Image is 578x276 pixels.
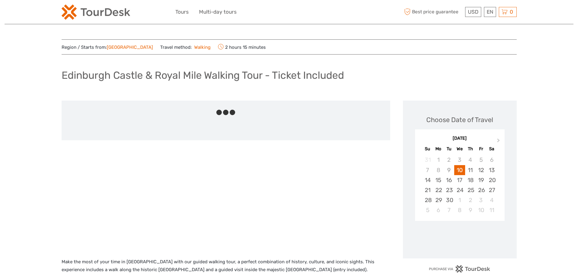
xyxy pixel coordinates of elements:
[494,137,504,147] button: Next Month
[444,165,454,175] div: Not available Tuesday, September 9th, 2025
[444,145,454,153] div: Tu
[476,165,486,175] div: Choose Friday, September 12th, 2025
[62,44,153,51] span: Region / Starts from:
[486,175,497,185] div: Choose Saturday, September 20th, 2025
[465,175,476,185] div: Choose Thursday, September 18th, 2025
[422,185,433,195] div: Choose Sunday, September 21st, 2025
[433,185,444,195] div: Choose Monday, September 22nd, 2025
[426,115,493,125] div: Choose Date of Travel
[465,185,476,195] div: Choose Thursday, September 25th, 2025
[422,175,433,185] div: Choose Sunday, September 14th, 2025
[476,155,486,165] div: Not available Friday, September 5th, 2025
[433,205,444,215] div: Choose Monday, October 6th, 2025
[486,165,497,175] div: Choose Saturday, September 13th, 2025
[62,5,130,20] img: 2254-3441b4b5-4e5f-4d00-b396-31f1d84a6ebf_logo_small.png
[465,145,476,153] div: Th
[486,185,497,195] div: Choose Saturday, September 27th, 2025
[454,185,465,195] div: Choose Wednesday, September 24th, 2025
[465,165,476,175] div: Choose Thursday, September 11th, 2025
[415,135,505,142] div: [DATE]
[476,205,486,215] div: Choose Friday, October 10th, 2025
[433,165,444,175] div: Not available Monday, September 8th, 2025
[486,195,497,205] div: Choose Saturday, October 4th, 2025
[422,195,433,205] div: Choose Sunday, September 28th, 2025
[465,195,476,205] div: Choose Thursday, October 2nd, 2025
[476,145,486,153] div: Fr
[422,165,433,175] div: Not available Sunday, September 7th, 2025
[444,205,454,215] div: Choose Tuesday, October 7th, 2025
[444,185,454,195] div: Choose Tuesday, September 23rd, 2025
[465,205,476,215] div: Choose Thursday, October 9th, 2025
[454,155,465,165] div: Not available Wednesday, September 3rd, 2025
[62,258,390,274] p: Make the most of your time in [GEOGRAPHIC_DATA] with our guided walking tour, a perfect combinati...
[444,175,454,185] div: Choose Tuesday, September 16th, 2025
[484,7,496,17] div: EN
[454,195,465,205] div: Choose Wednesday, October 1st, 2025
[403,7,464,17] span: Best price guarantee
[486,205,497,215] div: Choose Saturday, October 11th, 2025
[422,155,433,165] div: Not available Sunday, August 31st, 2025
[62,69,344,81] h1: Edinburgh Castle & Royal Mile Walking Tour - Ticket Included
[422,205,433,215] div: Choose Sunday, October 5th, 2025
[486,155,497,165] div: Not available Saturday, September 6th, 2025
[458,237,462,241] div: Loading...
[417,155,502,215] div: month 2025-09
[454,165,465,175] div: Choose Wednesday, September 10th, 2025
[192,45,211,50] a: Walking
[444,155,454,165] div: Not available Tuesday, September 2nd, 2025
[433,155,444,165] div: Not available Monday, September 1st, 2025
[454,145,465,153] div: We
[509,9,514,15] span: 0
[433,175,444,185] div: Choose Monday, September 15th, 2025
[175,8,189,16] a: Tours
[218,43,266,51] span: 2 hours 15 minutes
[454,205,465,215] div: Choose Wednesday, October 8th, 2025
[160,43,211,51] span: Travel method:
[199,8,237,16] a: Multi-day tours
[107,45,153,50] a: [GEOGRAPHIC_DATA]
[465,155,476,165] div: Not available Thursday, September 4th, 2025
[476,175,486,185] div: Choose Friday, September 19th, 2025
[486,145,497,153] div: Sa
[476,195,486,205] div: Choose Friday, October 3rd, 2025
[433,145,444,153] div: Mo
[444,195,454,205] div: Choose Tuesday, September 30th, 2025
[433,195,444,205] div: Choose Monday, September 29th, 2025
[454,175,465,185] div: Choose Wednesday, September 17th, 2025
[422,145,433,153] div: Su
[476,185,486,195] div: Choose Friday, September 26th, 2025
[468,9,478,15] span: USD
[429,265,490,273] img: PurchaseViaTourDesk.png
